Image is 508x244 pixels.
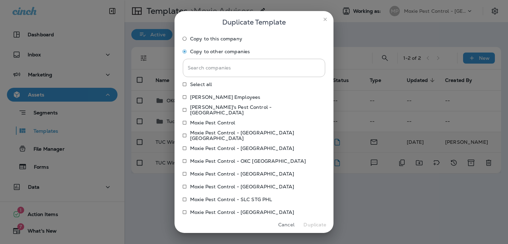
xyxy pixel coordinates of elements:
span: Duplicate Template [222,17,286,28]
p: Moxie Pest Control - [GEOGRAPHIC_DATA] [190,209,294,215]
p: [PERSON_NAME] Employees [190,94,260,100]
p: Moxie Pest Control - [GEOGRAPHIC_DATA] [190,184,294,189]
span: Select all [190,82,212,87]
p: [PERSON_NAME]'s Pest Control - [GEOGRAPHIC_DATA] [190,104,320,115]
p: Moxie Pest Control - OKC [GEOGRAPHIC_DATA] [190,158,306,164]
p: Moxie Pest Control - [GEOGRAPHIC_DATA] [GEOGRAPHIC_DATA] [190,130,320,141]
p: Moxie Pest Control [190,120,235,125]
button: Cancel [273,219,299,230]
button: close [320,14,331,25]
span: Copy to this company [190,36,242,41]
p: Moxie Pest Control - [GEOGRAPHIC_DATA] [190,146,294,151]
span: Copy to other companies [190,49,250,54]
p: Moxie Pest Control - SLC STG PHL [190,197,272,202]
p: Moxie Pest Control - [GEOGRAPHIC_DATA] [190,171,294,177]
